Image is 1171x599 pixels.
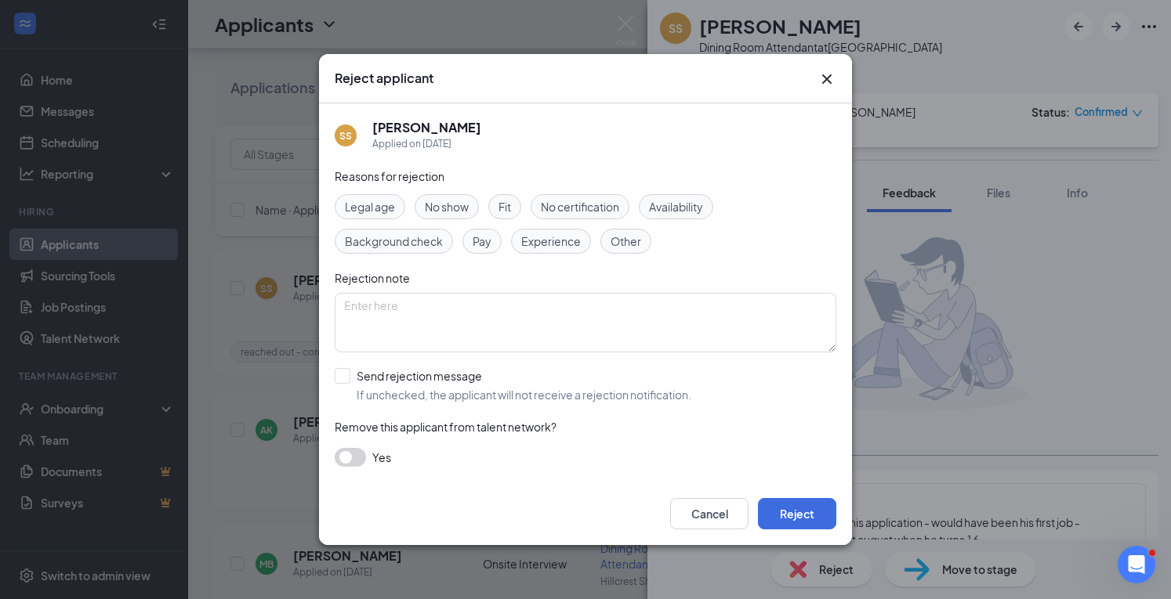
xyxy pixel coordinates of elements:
[339,129,352,143] div: SS
[649,198,703,215] span: Availability
[758,498,836,529] button: Reject
[473,233,491,250] span: Pay
[541,198,619,215] span: No certification
[335,420,556,434] span: Remove this applicant from talent network?
[372,119,481,136] h5: [PERSON_NAME]
[372,136,481,152] div: Applied on [DATE]
[498,198,511,215] span: Fit
[335,70,433,87] h3: Reject applicant
[335,169,444,183] span: Reasons for rejection
[425,198,469,215] span: No show
[345,198,395,215] span: Legal age
[345,233,443,250] span: Background check
[521,233,581,250] span: Experience
[372,448,391,467] span: Yes
[818,70,836,88] button: Close
[335,271,410,285] span: Rejection note
[1118,546,1155,583] iframe: Intercom live chat
[670,498,749,529] button: Cancel
[611,233,641,250] span: Other
[818,70,836,88] svg: Cross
